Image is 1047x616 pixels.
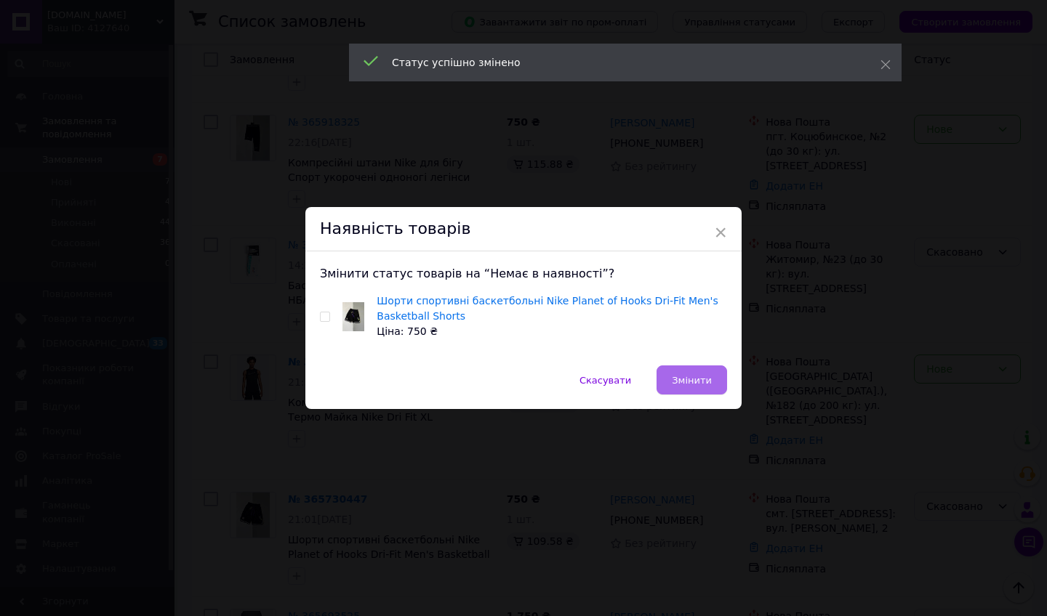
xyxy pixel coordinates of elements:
button: Скасувати [564,365,646,394]
span: Змінити [672,375,712,386]
div: Наявність товарів [305,207,742,251]
button: Змінити [657,365,727,394]
a: Шорти спортивні баскетбольні Nike Planet of Hooks Dri-Fit Men's Basketball Shorts [377,295,718,322]
div: Статус успішно змінено [392,55,844,70]
div: Ціна: 750 ₴ [377,324,727,339]
div: Змінити статус товарів на “Немає в наявності”? [320,266,727,282]
span: Скасувати [579,375,631,386]
span: × [714,220,727,245]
